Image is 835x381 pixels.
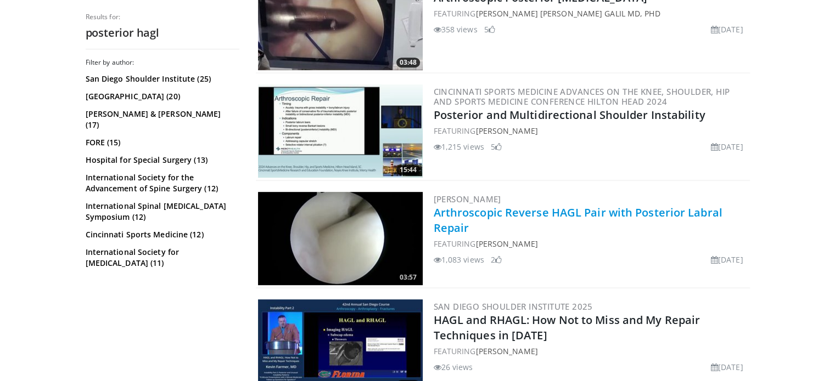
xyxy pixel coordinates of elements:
[86,26,239,40] h2: posterior hagl
[434,312,700,343] a: HAGL and RHAGL: How Not to Miss and My Repair Techniques in [DATE]
[434,141,484,152] li: 1,215 views
[396,165,420,175] span: 15:44
[711,254,743,265] li: [DATE]
[711,141,743,152] li: [DATE]
[86,229,237,240] a: Cincinnati Sports Medicine (12)
[86,155,237,166] a: Hospital for Special Surgery (13)
[434,8,748,19] div: FEATURING
[86,201,237,223] a: International Spinal [MEDICAL_DATA] Symposium (12)
[491,254,502,265] li: 2
[86,58,239,67] h3: Filter by author:
[475,126,537,136] a: [PERSON_NAME]
[86,91,237,102] a: [GEOGRAPHIC_DATA] (20)
[434,345,748,357] div: FEATURING
[258,192,423,285] img: fd4f596c-f51f-4ac8-b81b-4837de0a7846.300x170_q85_crop-smart_upscale.jpg
[434,86,730,107] a: Cincinnati Sports Medicine Advances on the Knee, Shoulder, Hip and Sports Medicine Conference Hil...
[86,109,237,130] a: [PERSON_NAME] & [PERSON_NAME] (17)
[396,272,420,282] span: 03:57
[434,254,484,265] li: 1,083 views
[434,238,748,249] div: FEATURING
[434,194,501,204] a: [PERSON_NAME]
[434,301,593,312] a: San Diego Shoulder Institute 2025
[258,192,423,285] a: 03:57
[258,84,423,178] a: 15:44
[86,13,239,21] p: Results for:
[475,238,537,249] a: [PERSON_NAME]
[491,141,502,152] li: 5
[86,73,237,84] a: San Diego Shoulder Institute (25)
[86,172,237,194] a: International Society for the Advancement of Spine Surgery (12)
[434,24,478,35] li: 358 views
[484,24,495,35] li: 5
[475,8,660,19] a: [PERSON_NAME] [PERSON_NAME] Galil MD, PhD
[434,361,473,373] li: 26 views
[475,346,537,356] a: [PERSON_NAME]
[258,84,423,178] img: a9481fa4-ef69-4672-99fe-9604bd6856a5.300x170_q85_crop-smart_upscale.jpg
[434,205,722,235] a: Arthroscopic Reverse HAGL Pair with Posterior Labral Repair
[396,58,420,67] span: 03:48
[711,24,743,35] li: [DATE]
[86,137,237,148] a: FORE (15)
[434,107,705,122] a: Posterior and Multidirectional Shoulder Instability
[711,361,743,373] li: [DATE]
[434,125,748,137] div: FEATURING
[86,247,237,269] a: International Society for [MEDICAL_DATA] (11)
